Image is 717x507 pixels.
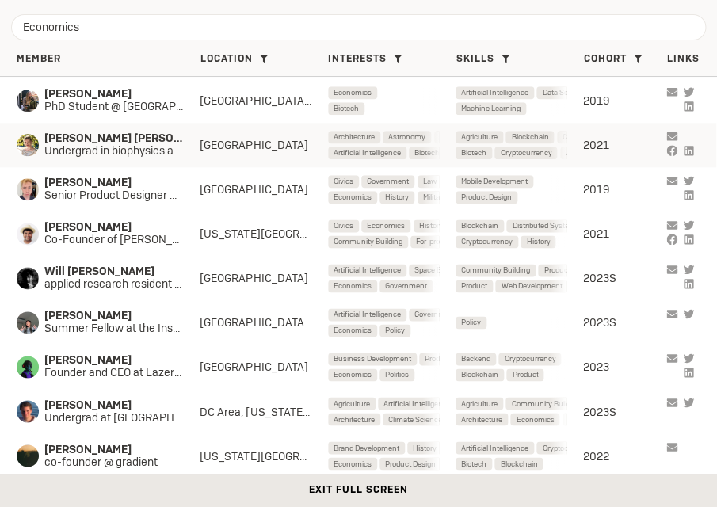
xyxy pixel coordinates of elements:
[456,53,494,66] span: Skills
[200,360,327,374] div: [GEOGRAPHIC_DATA]
[583,182,666,196] div: 2019
[461,456,486,470] span: Biotech
[385,368,409,381] span: Politics
[542,440,593,454] span: Cryptocurrency
[461,412,502,425] span: Architecture
[461,279,487,292] span: Product
[516,412,554,425] span: Economics
[200,53,253,66] span: Location
[667,53,700,66] span: Links
[44,265,200,278] span: Will [PERSON_NAME]
[200,448,327,463] div: [US_STATE][GEOGRAPHIC_DATA]
[44,398,200,411] span: [PERSON_NAME]
[334,307,401,321] span: Artificial Intelligence
[334,263,401,276] span: Artificial Intelligence
[461,396,498,410] span: Agriculture
[334,368,372,381] span: Economics
[334,219,353,232] span: Civics
[461,146,486,159] span: Biotech
[583,404,666,418] div: 2023S
[200,404,327,418] div: DC Area, [US_STATE][GEOGRAPHIC_DATA]
[583,138,666,152] div: 2021
[385,279,427,292] span: Government
[583,360,666,374] div: 2023
[461,234,513,248] span: Cryptocurrency
[17,53,61,66] span: Member
[543,263,594,276] span: Product Design
[461,315,481,329] span: Policy
[44,310,200,322] span: [PERSON_NAME]
[542,86,585,99] span: Data Science
[512,368,538,381] span: Product
[334,146,401,159] span: Artificial Intelligence
[44,443,174,456] span: [PERSON_NAME]
[383,396,451,410] span: Artificial Intelligence
[511,130,548,143] span: Blockchain
[385,190,409,204] span: History
[44,189,200,202] span: Senior Product Designer @ Midjourney
[334,130,375,143] span: Architecture
[414,307,456,321] span: Government
[367,219,405,232] span: Economics
[511,396,580,410] span: Community Building
[328,53,387,66] span: Interests
[501,279,562,292] span: Web Development
[334,86,372,99] span: Economics
[200,227,327,241] div: [US_STATE][GEOGRAPHIC_DATA]
[461,219,498,232] span: Blockchain
[416,234,488,248] span: For-profit Fundraising
[461,130,498,143] span: Agriculture
[461,101,521,115] span: Machine Learning
[334,190,372,204] span: Economics
[461,263,530,276] span: Community Building
[461,174,528,188] span: Mobile Development
[461,352,490,365] span: Backend
[461,368,498,381] span: Blockchain
[334,234,402,248] span: Community Building
[334,174,353,188] span: Civics
[461,190,512,204] span: Product Design
[512,219,579,232] span: Distributed Systems
[334,396,370,410] span: Agriculture
[44,234,200,246] span: Co-Founder of [PERSON_NAME]
[44,88,200,101] span: [PERSON_NAME]
[583,227,666,241] div: 2021
[334,279,372,292] span: Economics
[334,323,372,337] span: Economics
[334,101,359,115] span: Biotech
[44,367,200,379] span: Founder and CEO at Lazerpay
[583,271,666,285] div: 2023S
[504,352,555,365] span: Cryptocurrency
[461,86,528,99] span: Artificial Intelligence
[414,146,440,159] span: Biotech
[200,93,327,108] div: [GEOGRAPHIC_DATA], [GEOGRAPHIC_DATA]
[44,322,200,335] span: Summer Fellow at the Institute for Progress
[385,456,436,470] span: Product Design
[583,315,666,330] div: 2023S
[388,412,442,425] span: Climate Science
[526,234,550,248] span: History
[385,323,405,337] span: Policy
[413,440,437,454] span: History
[388,130,425,143] span: Astronomy
[200,182,327,196] div: [GEOGRAPHIC_DATA]
[44,101,200,113] span: PhD Student @ [GEOGRAPHIC_DATA]
[200,138,327,152] div: [GEOGRAPHIC_DATA]
[334,440,399,454] span: Brand Development
[44,145,200,158] span: Undergrad in biophysics and engineering at [GEOGRAPHIC_DATA]
[414,263,474,276] span: Space Exploration
[44,456,174,468] span: co-founder @ gradient
[583,448,666,463] div: 2022
[11,14,706,41] input: Search by name, company, cohort, interests, and more...
[44,132,200,145] span: [PERSON_NAME] [PERSON_NAME]
[44,354,200,367] span: [PERSON_NAME]
[584,53,627,66] span: Cohort
[334,456,372,470] span: Economics
[583,93,666,108] div: 2019
[44,411,200,424] span: Undergrad at [GEOGRAPHIC_DATA]
[500,146,551,159] span: Cryptocurrency
[44,177,200,189] span: [PERSON_NAME]
[334,352,411,365] span: Business Development
[419,219,443,232] span: History
[200,271,327,285] div: [GEOGRAPHIC_DATA]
